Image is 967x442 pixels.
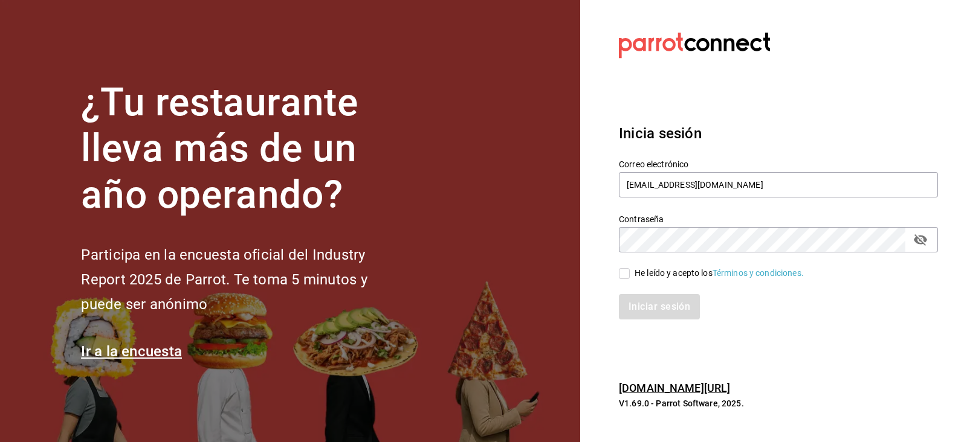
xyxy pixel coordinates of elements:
p: V1.69.0 - Parrot Software, 2025. [619,397,938,409]
h2: Participa en la encuesta oficial del Industry Report 2025 de Parrot. Te toma 5 minutos y puede se... [81,243,407,316]
label: Contraseña [619,214,938,223]
a: Términos y condiciones. [713,268,804,278]
a: Ir a la encuesta [81,343,182,360]
h1: ¿Tu restaurante lleva más de un año operando? [81,80,407,219]
button: passwordField [910,229,931,250]
div: He leído y acepto los [635,267,804,280]
label: Correo electrónico [619,159,938,168]
input: Ingresa tu correo electrónico [619,172,938,197]
a: [DOMAIN_NAME][URL] [619,382,730,394]
h3: Inicia sesión [619,123,938,144]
